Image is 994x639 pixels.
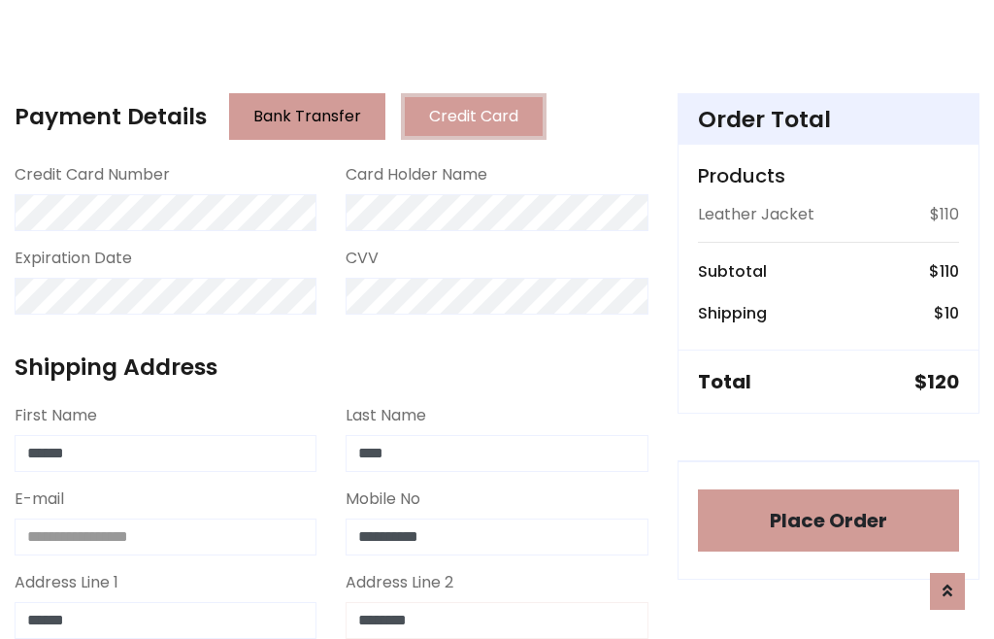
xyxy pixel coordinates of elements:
[698,262,767,281] h6: Subtotal
[15,163,170,186] label: Credit Card Number
[15,353,648,381] h4: Shipping Address
[401,93,547,140] button: Credit Card
[15,488,64,511] label: E-mail
[698,489,959,552] button: Place Order
[698,164,959,187] h5: Products
[15,247,132,270] label: Expiration Date
[944,302,959,324] span: 10
[698,203,814,226] p: Leather Jacket
[346,163,487,186] label: Card Holder Name
[15,404,97,427] label: First Name
[15,103,207,130] h4: Payment Details
[346,404,426,427] label: Last Name
[940,260,959,283] span: 110
[698,106,959,133] h4: Order Total
[346,488,420,511] label: Mobile No
[934,304,959,322] h6: $
[229,93,385,140] button: Bank Transfer
[698,304,767,322] h6: Shipping
[929,262,959,281] h6: $
[914,370,959,393] h5: $
[698,370,751,393] h5: Total
[15,571,118,594] label: Address Line 1
[346,247,379,270] label: CVV
[346,571,453,594] label: Address Line 2
[930,203,959,226] p: $110
[927,368,959,395] span: 120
